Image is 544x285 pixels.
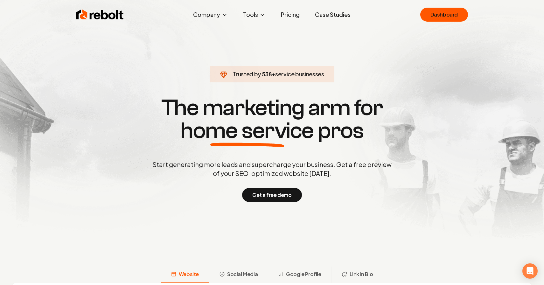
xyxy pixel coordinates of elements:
p: Start generating more leads and supercharge your business. Get a free preview of your SEO-optimiz... [151,160,393,178]
img: Rebolt Logo [76,8,124,21]
a: Pricing [276,8,305,21]
a: Case Studies [310,8,356,21]
span: Social Media [227,270,258,278]
span: service businesses [275,70,324,78]
h1: The marketing arm for pros [119,96,425,142]
button: Social Media [209,267,268,283]
div: Open Intercom Messenger [522,263,538,279]
button: Website [161,267,209,283]
span: home service [180,119,314,142]
button: Google Profile [268,267,331,283]
span: Trusted by [233,70,261,78]
a: Dashboard [420,8,468,22]
span: 538 [262,70,272,79]
button: Tools [238,8,271,21]
span: Website [179,270,199,278]
span: Link in Bio [350,270,373,278]
button: Link in Bio [331,267,383,283]
button: Get a free demo [242,188,302,202]
button: Company [188,8,233,21]
span: Google Profile [286,270,321,278]
span: + [272,70,275,78]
